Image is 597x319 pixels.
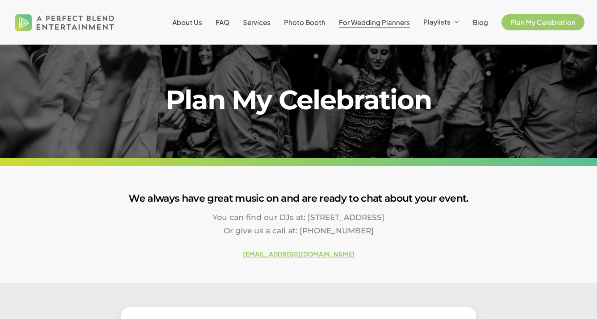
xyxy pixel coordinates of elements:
[284,19,326,26] a: Photo Booth
[243,250,355,258] a: [EMAIL_ADDRESS][DOMAIN_NAME]
[224,226,374,235] span: Or give us a call at: [PHONE_NUMBER]
[473,18,488,26] span: Blog
[501,19,584,26] a: Plan My Celebration
[213,213,384,222] span: You can find our DJs at: [STREET_ADDRESS]
[13,6,117,38] img: A Perfect Blend Entertainment
[243,18,271,26] span: Services
[339,19,410,26] a: For Wedding Planners
[216,18,230,26] span: FAQ
[473,19,488,26] a: Blog
[423,17,451,26] span: Playlists
[284,18,326,26] span: Photo Booth
[510,18,576,26] span: Plan My Celebration
[121,87,476,113] h1: Plan My Celebration
[339,18,410,26] span: For Wedding Planners
[172,18,202,26] span: About Us
[172,19,202,26] a: About Us
[423,18,459,26] a: Playlists
[243,19,271,26] a: Services
[216,19,230,26] a: FAQ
